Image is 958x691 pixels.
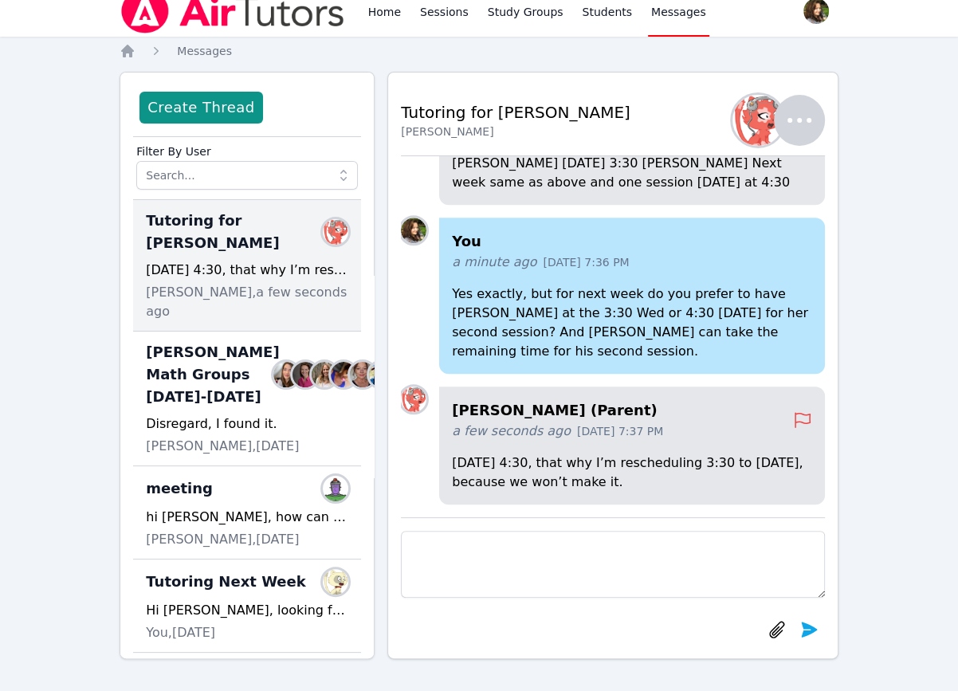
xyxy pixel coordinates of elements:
h2: Tutoring for [PERSON_NAME] [401,101,630,124]
div: [PERSON_NAME] Math Groups [DATE]-[DATE]Sarah BenzingerRebecca MillerSandra DavisAlexis AsiamaMich... [133,332,361,466]
div: Hi [PERSON_NAME], looking forward to seeing you this afternoon. Hope you are having a great day! :) [146,601,348,620]
input: Search... [136,161,358,190]
img: Sarah Benzinger [273,362,299,387]
span: Tutoring Next Week [146,571,305,593]
nav: Breadcrumb [120,43,838,59]
div: Tutoring for [PERSON_NAME]Yuliya Shekhtman[DATE] 4:30, that why I’m rescheduling 3:30 to [DATE], ... [133,200,361,332]
span: a minute ago [452,253,536,272]
label: Filter By User [136,137,358,161]
span: a few seconds ago [452,422,571,441]
img: Yuliya Shekhtman [401,387,426,412]
h4: [PERSON_NAME] (Parent) [452,399,793,422]
span: [PERSON_NAME] Math Groups [DATE]-[DATE] [146,341,279,408]
img: Alexis Asiama [331,362,356,387]
div: Disregard, I found it. [146,414,348,434]
div: [PERSON_NAME] [401,124,630,139]
span: [DATE] 7:37 PM [577,423,663,439]
span: [PERSON_NAME], [DATE] [146,530,299,549]
div: Tutoring Next WeekKira DubovskaHi [PERSON_NAME], looking forward to seeing you this afternoon. Ho... [133,559,361,653]
img: Sandra Davis [312,362,337,387]
button: Yuliya Shekhtman [742,95,825,146]
img: Megan Nepshinsky [369,362,395,387]
a: Messages [177,43,232,59]
span: You, [DATE] [146,623,215,642]
div: meetingMichelle Shekhtmanhi [PERSON_NAME], how can i access the call?[PERSON_NAME],[DATE] [133,466,361,559]
span: Messages [177,45,232,57]
p: [DATE] 4:30, that why I’m rescheduling 3:30 to [DATE], because we won’t make it. [452,453,812,492]
img: Diana Carle [401,218,426,243]
img: Michelle Shekhtman [323,476,348,501]
img: Yuliya Shekhtman [323,219,348,245]
span: meeting [146,477,213,500]
h4: You [452,230,812,253]
span: Messages [651,4,706,20]
span: [DATE] 7:36 PM [543,254,629,270]
span: [PERSON_NAME], a few seconds ago [146,283,348,321]
img: Michelle Dalton [350,362,375,387]
span: [PERSON_NAME], [DATE] [146,437,299,456]
div: [DATE] 4:30, that why I’m rescheduling 3:30 to [DATE], because we won’t make it. [146,261,348,280]
p: Yes exactly, but for next week do you prefer to have [PERSON_NAME] at the 3:30 Wed or 4:30 [DATE]... [452,285,812,361]
span: Tutoring for [PERSON_NAME] [146,210,329,254]
img: Rebecca Miller [293,362,318,387]
img: Yuliya Shekhtman [732,95,783,146]
button: Create Thread [139,92,262,124]
img: Kira Dubovska [323,569,348,595]
div: hi [PERSON_NAME], how can i access the call? [146,508,348,527]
